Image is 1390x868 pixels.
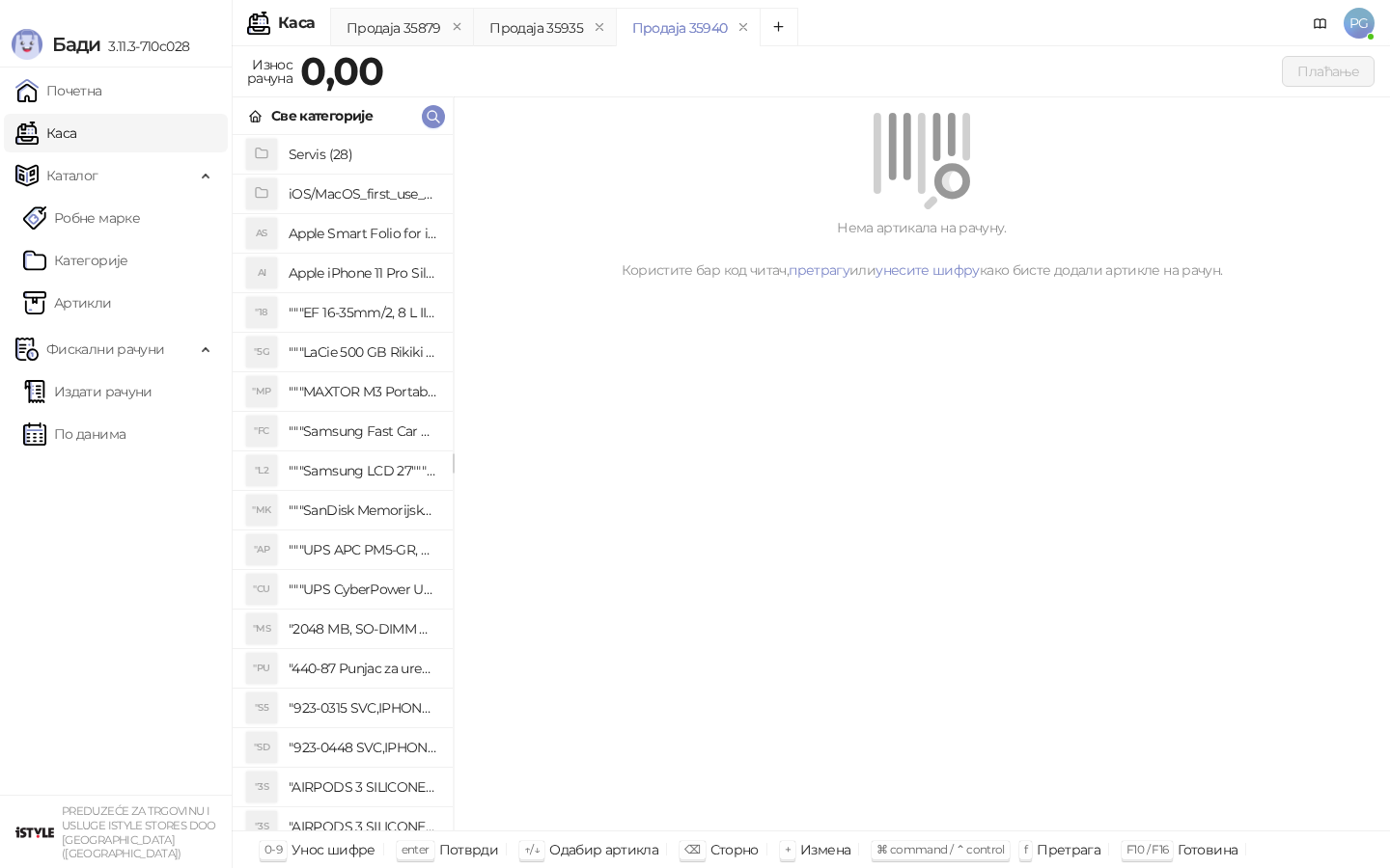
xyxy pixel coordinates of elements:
a: Каса [15,114,76,152]
div: "AP [246,534,277,565]
a: претрагу [789,261,849,279]
div: Продаја 35879 [347,17,441,39]
h4: """MAXTOR M3 Portable 2TB 2.5"""" crni eksterni hard disk HX-M201TCB/GM""" [289,376,437,407]
h4: "2048 MB, SO-DIMM DDRII, 667 MHz, Napajanje 1,8 0,1 V, Latencija CL5" [289,613,437,644]
h4: "AIRPODS 3 SILICONE CASE BLACK" [289,772,437,802]
div: Нема артикала на рачуну. Користите бар код читач, или како бисте додали артикле на рачун. [477,217,1367,281]
button: Плаћање [1282,56,1375,87]
a: ArtikliАртикли [23,284,112,322]
div: "SD [246,732,277,763]
img: Logo [12,29,42,60]
div: Претрага [1037,837,1100,862]
a: Документација [1305,8,1336,39]
span: 0-9 [264,842,282,856]
span: + [785,842,791,856]
h4: "440-87 Punjac za uredjaje sa micro USB portom 4/1, Stand." [289,653,437,684]
button: remove [445,19,470,36]
h4: """UPS CyberPower UT650EG, 650VA/360W , line-int., s_uko, desktop""" [289,574,437,605]
span: F10 / F16 [1126,842,1168,856]
span: Бади [52,33,100,56]
span: ↑/↓ [524,842,540,856]
h4: "AIRPODS 3 SILICONE CASE BLUE" [289,811,437,842]
div: Измена [800,837,850,862]
span: Фискални рачуни [46,330,164,368]
span: ⌫ [684,842,700,856]
h4: """SanDisk Memorijska kartica 256GB microSDXC sa SD adapterom SDSQXA1-256G-GN6MA - Extreme PLUS, ... [289,495,437,526]
div: Продаја 35935 [489,17,583,39]
a: По данима [23,415,125,453]
h4: Apple Smart Folio for iPad mini (A17 Pro) - Sage [289,218,437,249]
a: унесите шифру [876,261,980,279]
div: "5G [246,337,277,367]
h4: Apple iPhone 11 Pro Silicone Case - Black [289,258,437,288]
a: Категорије [23,241,128,280]
div: Потврди [439,837,499,862]
div: "S5 [246,692,277,723]
button: Add tab [760,8,798,46]
h4: iOS/MacOS_first_use_assistance (4) [289,178,437,209]
h4: """LaCie 500 GB Rikiki USB 3.0 / Ultra Compact & Resistant aluminum / USB 3.0 / 2.5""""""" [289,337,437,367]
h4: """Samsung Fast Car Charge Adapter, brzi auto punja_, boja crna""" [289,416,437,447]
div: "CU [246,574,277,605]
span: Каталог [46,156,98,195]
h4: """UPS APC PM5-GR, Essential Surge Arrest,5 utic_nica""" [289,534,437,565]
h4: """EF 16-35mm/2, 8 L III USM""" [289,297,437,328]
div: "L2 [246,455,277,486]
div: "MP [246,376,277,407]
div: "3S [246,811,277,842]
img: 64x64-companyLogo-77b92cf4-9946-4f36-9751-bf7bb5fd2c7d.png [15,813,54,852]
div: "FC [246,416,277,447]
a: Робне марке [23,199,140,237]
div: "PU [246,653,277,684]
a: Издати рачуни [23,372,153,411]
div: Сторно [710,837,759,862]
span: PG [1344,8,1375,39]
button: remove [731,19,756,36]
div: Износ рачуна [243,52,296,91]
div: AI [246,258,277,288]
small: PREDUZEĆE ZA TRGOVINU I USLUGE ISTYLE STORES DOO [GEOGRAPHIC_DATA] ([GEOGRAPHIC_DATA]) [62,804,216,860]
span: f [1024,842,1027,856]
div: Продаја 35940 [632,17,728,39]
div: "3S [246,772,277,802]
div: "MS [246,613,277,644]
h4: "923-0448 SVC,IPHONE,TOURQUE DRIVER KIT .65KGF- CM Šrafciger " [289,732,437,763]
h4: Servis (28) [289,139,437,170]
h4: """Samsung LCD 27"""" C27F390FHUXEN""" [289,455,437,486]
strong: 0,00 [300,47,383,95]
h4: "923-0315 SVC,IPHONE 5/5S BATTERY REMOVAL TRAY Držač za iPhone sa kojim se otvara display [289,692,437,723]
a: Почетна [15,71,102,110]
div: AS [246,218,277,249]
div: grid [233,135,453,830]
div: "MK [246,495,277,526]
div: Све категорије [271,105,373,126]
span: enter [402,842,430,856]
span: ⌘ command / ⌃ control [876,842,1005,856]
div: Одабир артикла [549,837,658,862]
div: Каса [278,15,315,31]
button: remove [587,19,612,36]
div: "18 [246,297,277,328]
div: Унос шифре [292,837,375,862]
span: 3.11.3-710c028 [100,38,189,55]
div: Готовина [1178,837,1237,862]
